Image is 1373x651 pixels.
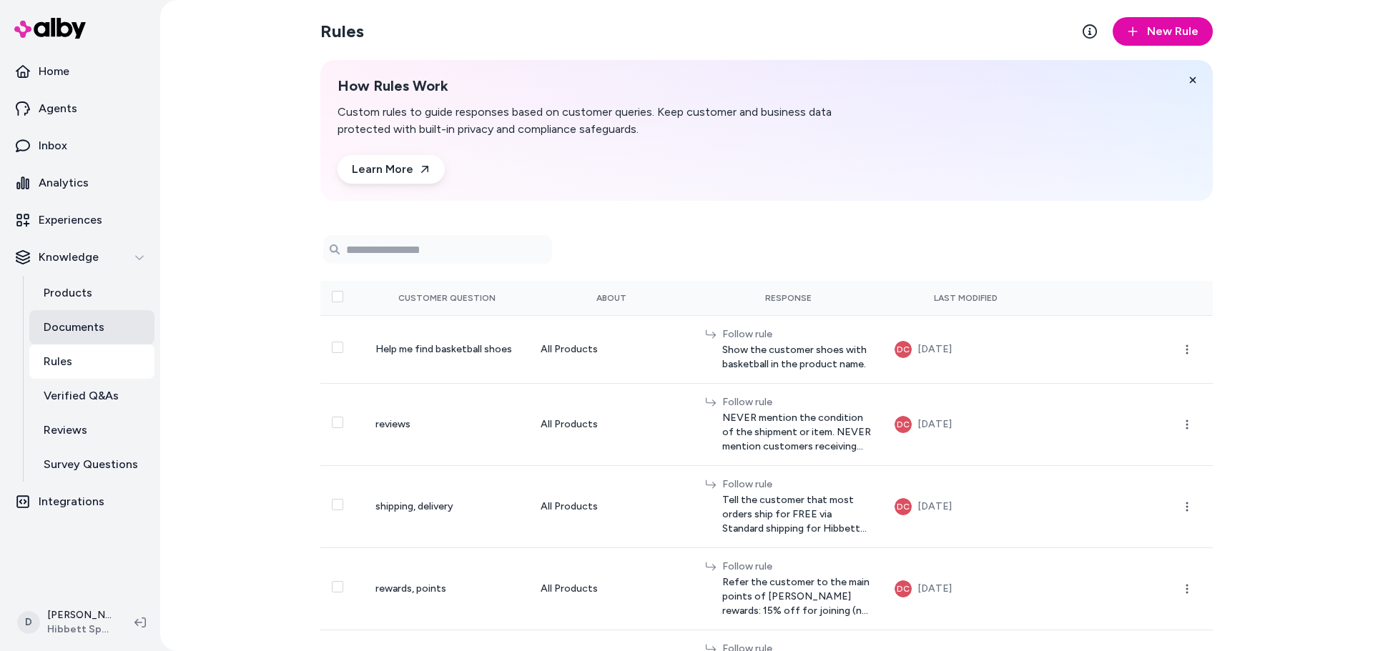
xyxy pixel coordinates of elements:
[917,416,952,433] div: [DATE]
[895,498,912,515] button: DC
[44,353,72,370] p: Rules
[6,166,154,200] a: Analytics
[44,422,87,439] p: Reviews
[39,137,67,154] p: Inbox
[39,100,77,117] p: Agents
[375,500,453,512] span: shipping, delivery
[6,484,154,519] a: Integrations
[722,411,872,454] span: NEVER mention the condition of the shipment or item. NEVER mention customers receiving incorrect ...
[722,395,872,409] div: Follow rule
[44,319,104,336] p: Documents
[332,499,343,510] button: Select row
[44,387,119,404] p: Verified Q&As
[375,292,517,304] div: Customer Question
[722,560,872,574] div: Follow rule
[39,493,104,510] p: Integrations
[541,500,682,514] div: All Products
[9,600,123,645] button: D[PERSON_NAME]Hibbett Sports
[338,104,887,138] p: Custom rules to guide responses based on customer queries. Keep customer and business data protec...
[895,292,1036,304] div: Last Modified
[14,18,86,39] img: alby Logo
[29,413,154,447] a: Reviews
[541,292,682,304] div: About
[6,129,154,163] a: Inbox
[332,342,343,353] button: Select row
[332,291,343,302] button: Select all
[338,155,445,184] a: Learn More
[29,344,154,379] a: Rules
[332,417,343,428] button: Select row
[917,498,952,515] div: [DATE]
[895,341,912,358] button: DC
[29,379,154,413] a: Verified Q&As
[29,447,154,482] a: Survey Questions
[29,310,154,344] a: Documents
[375,343,512,355] span: Help me find basketball shoes
[39,174,89,192] p: Analytics
[722,327,872,342] div: Follow rule
[1147,23,1199,40] span: New Rule
[541,342,682,357] div: All Products
[6,240,154,274] button: Knowledge
[44,284,92,302] p: Products
[1113,17,1213,46] button: New Rule
[44,456,138,473] p: Survey Questions
[338,77,887,95] h2: How Rules Work
[375,418,410,430] span: reviews
[39,212,102,229] p: Experiences
[320,20,364,43] h2: Rules
[17,611,40,634] span: D
[541,417,682,432] div: All Products
[895,416,912,433] button: DC
[29,276,154,310] a: Products
[39,63,69,80] p: Home
[722,343,872,372] span: Show the customer shoes with basketball in the product name.
[917,341,952,358] div: [DATE]
[917,580,952,597] div: [DATE]
[705,292,872,304] div: Response
[6,91,154,126] a: Agents
[6,54,154,89] a: Home
[541,582,682,596] div: All Products
[722,477,872,492] div: Follow rule
[47,608,112,622] p: [PERSON_NAME]
[332,581,343,592] button: Select row
[6,203,154,237] a: Experiences
[47,622,112,637] span: Hibbett Sports
[722,575,872,618] span: Refer the customer to the main points of [PERSON_NAME] rewards: 15% off for joining (no minimum) ...
[895,580,912,597] button: DC
[375,582,446,595] span: rewards, points
[39,249,99,266] p: Knowledge
[722,493,872,536] span: Tell the customer that most orders ship for FREE via Standard shipping for Hibbett Rewards member...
